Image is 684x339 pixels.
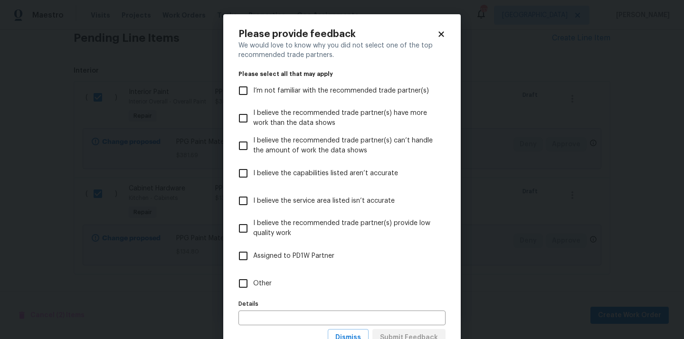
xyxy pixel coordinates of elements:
span: Assigned to PD1W Partner [253,251,334,261]
span: Other [253,279,272,289]
span: I believe the recommended trade partner(s) can’t handle the amount of work the data shows [253,136,438,156]
span: I believe the capabilities listed aren’t accurate [253,169,398,179]
label: Details [238,301,446,307]
legend: Please select all that may apply [238,71,446,77]
span: I believe the recommended trade partner(s) have more work than the data shows [253,108,438,128]
div: We would love to know why you did not select one of the top recommended trade partners. [238,41,446,60]
h2: Please provide feedback [238,29,437,39]
span: I believe the recommended trade partner(s) provide low quality work [253,218,438,238]
span: I’m not familiar with the recommended trade partner(s) [253,86,429,96]
span: I believe the service area listed isn’t accurate [253,196,395,206]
